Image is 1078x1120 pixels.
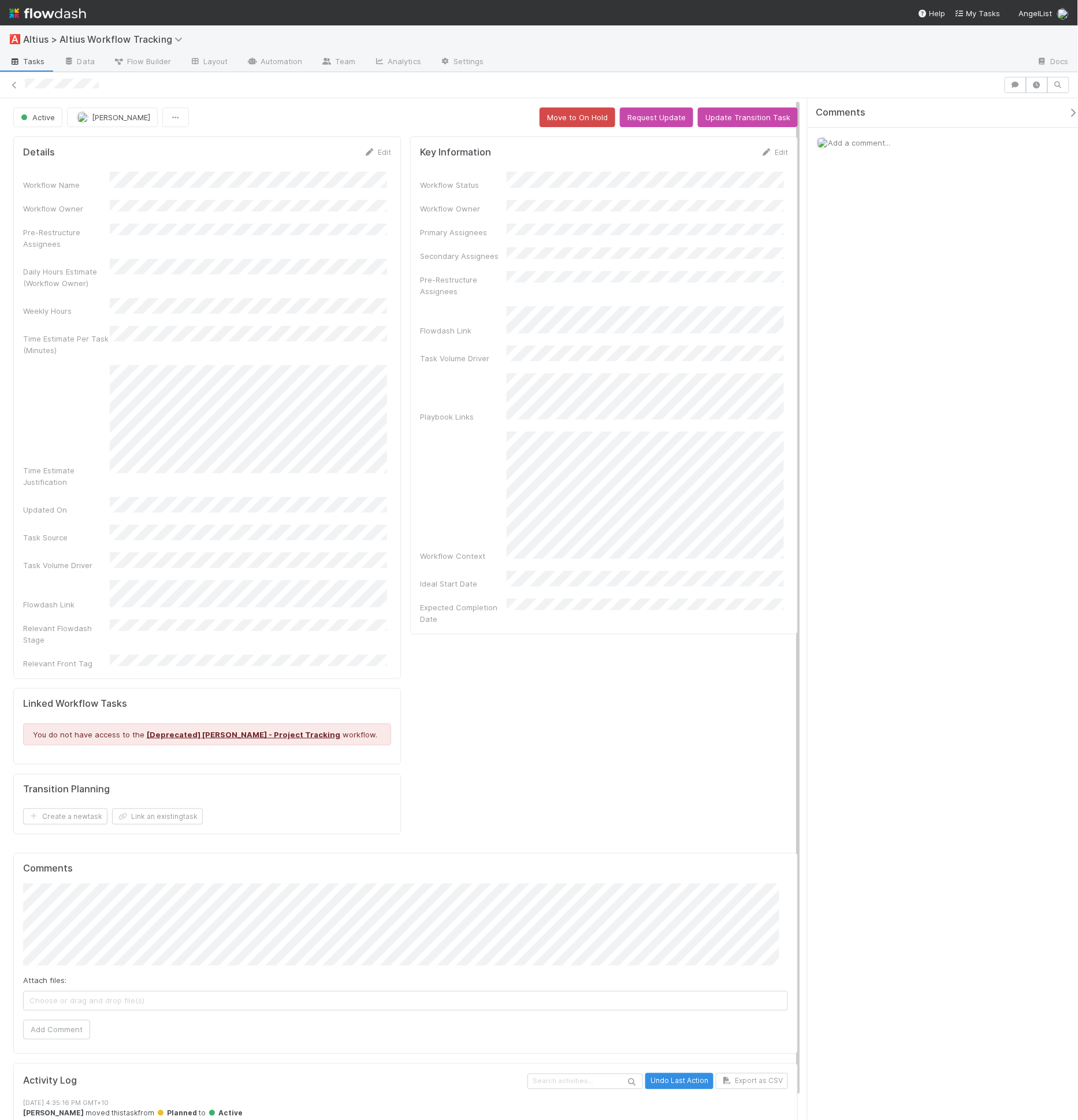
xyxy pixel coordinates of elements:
button: Active [13,107,62,127]
div: Task Volume Driver [23,559,110,571]
h5: Transition Planning [23,784,110,795]
div: Workflow Name [23,179,110,191]
button: Create a newtask [23,809,107,825]
div: Relevant Flowdash Stage [23,622,110,646]
div: Pre-Restructure Assignees [420,274,507,297]
a: Edit [364,147,391,157]
span: Altius > Altius Workflow Tracking [23,34,188,45]
span: [PERSON_NAME] [92,113,150,122]
button: [PERSON_NAME] [67,107,158,127]
span: Planned [156,1109,197,1118]
button: Undo Last Action [645,1073,713,1089]
div: Time Estimate Per Task (Minutes) [23,333,110,356]
img: avatar_8e0a024e-b700-4f9f-aecf-6f1e79dccd3c.png [77,112,88,123]
h5: Linked Workflow Tasks [23,698,391,710]
h5: Activity Log [23,1076,525,1087]
button: Move to On Hold [540,107,615,127]
a: [Deprecated] [PERSON_NAME] - Project Tracking [147,730,340,739]
button: Export as CSV [716,1073,788,1089]
a: My Tasks [955,8,1001,19]
div: Relevant Front Tag [23,658,110,669]
span: Active [207,1109,243,1118]
span: Active [18,113,55,122]
button: Add Comment [23,1020,90,1040]
div: Workflow Owner [23,203,110,214]
a: Layout [180,53,237,72]
span: Choose or drag and drop file(s) [24,992,787,1010]
h5: Key Information [420,147,491,158]
div: Ideal Start Date [420,578,507,589]
div: [DATE] 4:35:16 PM GMT+10 [23,1099,798,1108]
a: Analytics [365,53,430,72]
a: Edit [761,147,788,157]
div: You do not have access to the workflow. [23,724,391,746]
h5: Comments [23,863,788,874]
div: Playbook Links [420,411,507,422]
a: Automation [237,53,312,72]
div: Expected Completion Date [420,602,507,625]
div: Workflow Owner [420,203,507,214]
span: Add a comment... [828,138,891,147]
img: avatar_8e0a024e-b700-4f9f-aecf-6f1e79dccd3c.png [817,137,828,149]
div: Flowdash Link [23,599,110,610]
div: Help [918,8,946,19]
div: Updated On [23,504,110,516]
div: Task Source [23,532,110,543]
a: Team [312,53,365,72]
span: My Tasks [955,9,1001,18]
img: avatar_8e0a024e-b700-4f9f-aecf-6f1e79dccd3c.png [1057,8,1069,20]
a: Flow Builder [104,53,180,72]
div: Time Estimate Justification [23,465,110,488]
span: AngelList [1019,9,1053,18]
a: Data [54,53,104,72]
a: Settings [430,53,493,72]
button: Link an existingtask [112,809,203,825]
span: Flow Builder [113,55,171,67]
div: Weekly Hours [23,305,110,317]
img: logo-inverted-e16ddd16eac7371096b0.svg [9,3,86,23]
button: Request Update [620,107,693,127]
div: Primary Assignees [420,227,507,238]
button: Update Transition Task [698,107,798,127]
input: Search activities... [527,1074,643,1089]
h5: Details [23,147,55,158]
strong: [PERSON_NAME] [23,1109,84,1118]
span: Tasks [9,55,45,67]
div: Pre-Restructure Assignees [23,227,110,250]
div: Task Volume Driver [420,353,507,364]
label: Attach files: [23,975,66,987]
div: Workflow Status [420,179,507,191]
span: 🅰️ [9,34,21,44]
span: Comments [816,107,866,118]
div: Flowdash Link [420,325,507,336]
div: Secondary Assignees [420,250,507,262]
div: moved this task from to [23,1108,798,1119]
a: Docs [1028,53,1078,72]
div: Daily Hours Estimate (Workflow Owner) [23,266,110,289]
div: Workflow Context [420,550,507,562]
